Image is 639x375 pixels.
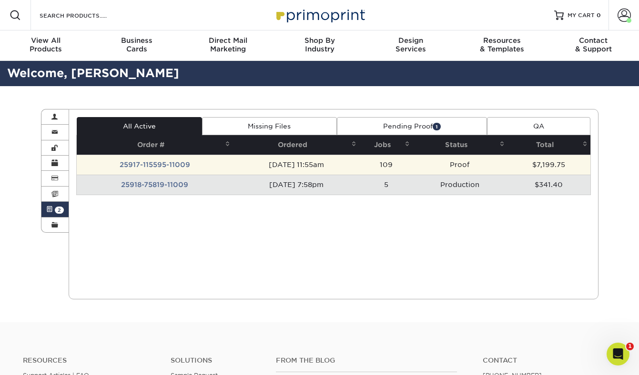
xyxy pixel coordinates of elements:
td: 5 [359,175,412,195]
a: Missing Files [202,117,337,135]
a: Shop ByIndustry [274,30,365,61]
span: 0 [597,12,601,19]
div: Marketing [183,36,274,53]
a: Contact& Support [548,30,639,61]
td: 109 [359,155,412,175]
div: & Templates [456,36,548,53]
div: Services [365,36,456,53]
td: Proof [413,155,507,175]
span: 1 [433,123,441,130]
a: Contact [483,356,616,365]
span: MY CART [568,11,595,20]
td: 25918-75819-11009 [77,175,233,195]
th: Total [507,135,590,155]
span: 2 [55,207,64,214]
td: Production [413,175,507,195]
div: & Support [548,36,639,53]
span: Business [91,36,183,45]
span: Shop By [274,36,365,45]
input: SEARCH PRODUCTS..... [39,10,132,21]
a: 2 [41,202,69,217]
a: QA [487,117,590,135]
a: Direct MailMarketing [183,30,274,61]
th: Order # [77,135,233,155]
a: Resources& Templates [456,30,548,61]
a: BusinessCards [91,30,183,61]
img: Primoprint [272,5,367,25]
span: 1 [626,343,634,350]
th: Ordered [233,135,359,155]
span: Resources [456,36,548,45]
div: Cards [91,36,183,53]
div: Industry [274,36,365,53]
td: $7,199.75 [507,155,590,175]
a: DesignServices [365,30,456,61]
td: [DATE] 7:58pm [233,175,359,195]
span: Direct Mail [183,36,274,45]
h4: Solutions [171,356,262,365]
a: Pending Proof1 [337,117,487,135]
th: Jobs [359,135,412,155]
h4: From the Blog [276,356,457,365]
td: $341.40 [507,175,590,195]
span: Contact [548,36,639,45]
td: [DATE] 11:55am [233,155,359,175]
h4: Resources [23,356,156,365]
td: 25917-115595-11009 [77,155,233,175]
a: All Active [77,117,202,135]
iframe: Intercom live chat [607,343,629,365]
span: Design [365,36,456,45]
th: Status [413,135,507,155]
